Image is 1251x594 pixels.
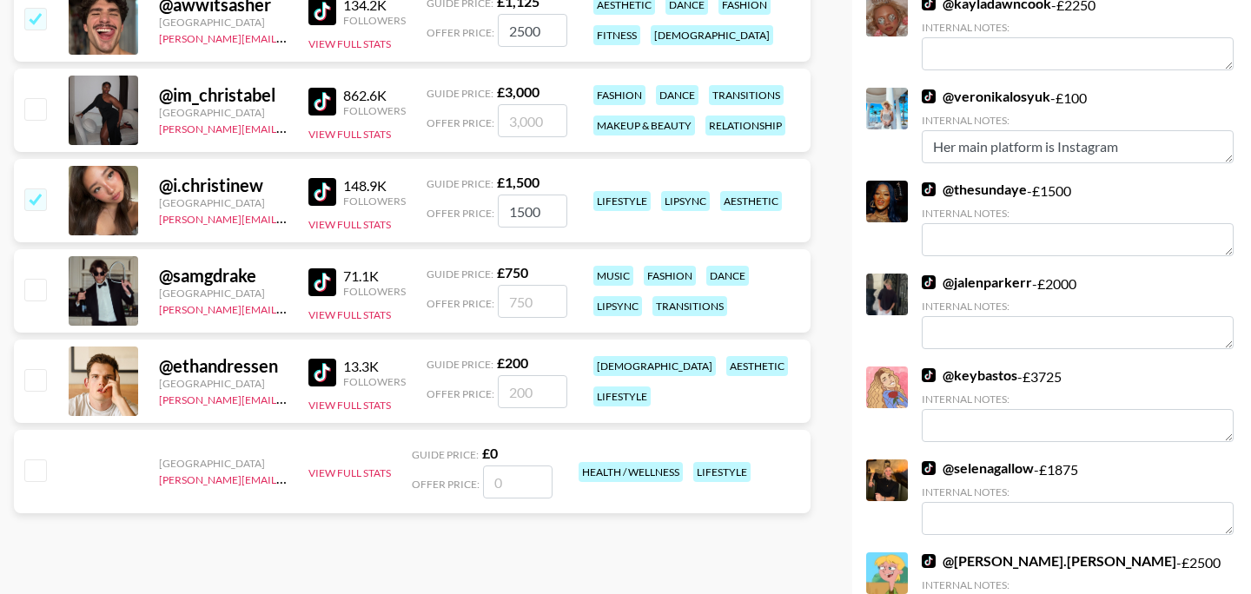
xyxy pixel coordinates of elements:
[159,287,288,300] div: [GEOGRAPHIC_DATA]
[427,177,493,190] span: Guide Price:
[427,207,494,220] span: Offer Price:
[593,191,651,211] div: lifestyle
[159,209,416,226] a: [PERSON_NAME][EMAIL_ADDRESS][DOMAIN_NAME]
[922,274,1032,291] a: @jalenparkerr
[922,368,936,382] img: TikTok
[922,114,1234,127] div: Internal Notes:
[308,218,391,231] button: View Full Stats
[922,88,1234,163] div: - £ 100
[922,459,1234,535] div: - £ 1875
[579,462,683,482] div: health / wellness
[922,21,1234,34] div: Internal Notes:
[343,14,406,27] div: Followers
[497,264,528,280] strong: £ 750
[922,181,1234,256] div: - £ 1500
[497,174,539,190] strong: £ 1,500
[922,459,1034,477] a: @selenagallow
[661,191,710,211] div: lipsync
[427,358,493,371] span: Guide Price:
[922,275,936,289] img: TikTok
[922,181,1027,198] a: @thesundaye
[159,355,288,377] div: @ ethandressen
[922,182,936,196] img: TikTok
[427,267,493,280] span: Guide Price:
[159,196,288,209] div: [GEOGRAPHIC_DATA]
[343,267,406,285] div: 71.1K
[482,445,498,461] strong: £ 0
[308,466,391,479] button: View Full Stats
[651,25,773,45] div: [DEMOGRAPHIC_DATA]
[652,296,727,316] div: transitions
[308,399,391,412] button: View Full Stats
[343,104,406,117] div: Followers
[709,85,784,105] div: transitions
[656,85,698,105] div: dance
[922,274,1234,349] div: - £ 2000
[644,266,696,286] div: fashion
[159,119,416,135] a: [PERSON_NAME][EMAIL_ADDRESS][DOMAIN_NAME]
[159,265,288,287] div: @ samgdrake
[159,106,288,119] div: [GEOGRAPHIC_DATA]
[159,470,416,486] a: [PERSON_NAME][EMAIL_ADDRESS][DOMAIN_NAME]
[308,128,391,141] button: View Full Stats
[922,300,1234,313] div: Internal Notes:
[726,356,788,376] div: aesthetic
[427,297,494,310] span: Offer Price:
[343,195,406,208] div: Followers
[498,285,567,318] input: 750
[593,296,642,316] div: lipsync
[308,268,336,296] img: TikTok
[343,87,406,104] div: 862.6K
[498,375,567,408] input: 200
[593,85,645,105] div: fashion
[706,266,749,286] div: dance
[498,195,567,228] input: 1,500
[922,207,1234,220] div: Internal Notes:
[308,37,391,50] button: View Full Stats
[922,130,1234,163] textarea: Her main platform is Instagram
[922,366,1234,442] div: - £ 3725
[922,461,936,475] img: TikTok
[159,377,288,390] div: [GEOGRAPHIC_DATA]
[412,478,480,491] span: Offer Price:
[427,26,494,39] span: Offer Price:
[427,116,494,129] span: Offer Price:
[593,356,716,376] div: [DEMOGRAPHIC_DATA]
[159,29,416,45] a: [PERSON_NAME][EMAIL_ADDRESS][DOMAIN_NAME]
[159,457,288,470] div: [GEOGRAPHIC_DATA]
[922,552,1176,570] a: @[PERSON_NAME].[PERSON_NAME]
[159,175,288,196] div: @ i.christinew
[498,14,567,47] input: 1,125
[427,87,493,100] span: Guide Price:
[159,84,288,106] div: @ im_christabel
[427,387,494,400] span: Offer Price:
[922,366,1017,384] a: @keybastos
[308,178,336,206] img: TikTok
[593,115,695,135] div: makeup & beauty
[922,89,936,103] img: TikTok
[159,390,416,406] a: [PERSON_NAME][EMAIL_ADDRESS][DOMAIN_NAME]
[720,191,782,211] div: aesthetic
[308,359,336,386] img: TikTok
[483,465,553,498] input: 0
[593,266,633,286] div: music
[412,448,479,461] span: Guide Price:
[922,485,1234,498] div: Internal Notes:
[343,177,406,195] div: 148.9K
[497,83,539,100] strong: £ 3,000
[922,88,1050,105] a: @veronikalosyuk
[343,375,406,388] div: Followers
[343,358,406,375] div: 13.3K
[497,354,528,371] strong: £ 200
[159,16,288,29] div: [GEOGRAPHIC_DATA]
[593,25,640,45] div: fitness
[498,104,567,137] input: 3,000
[922,554,936,568] img: TikTok
[343,285,406,298] div: Followers
[693,462,751,482] div: lifestyle
[705,115,785,135] div: relationship
[922,578,1234,591] div: Internal Notes:
[308,88,336,115] img: TikTok
[159,300,416,316] a: [PERSON_NAME][EMAIL_ADDRESS][DOMAIN_NAME]
[922,393,1234,406] div: Internal Notes:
